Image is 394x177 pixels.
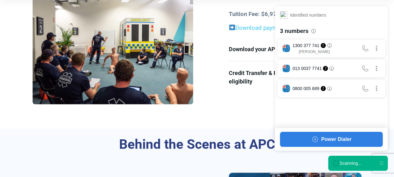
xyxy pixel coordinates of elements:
a: Credit Transfer & Recognition of Prior Learning eligibility [229,61,361,93]
a: Download your APC Course Guide [229,37,361,61]
img: ➡️ [229,24,235,30]
h3: Behind the Scenes at APC [33,137,361,153]
strong: Tuition Fee: $6,975 [229,11,280,18]
a: Download payment plan [235,24,298,31]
